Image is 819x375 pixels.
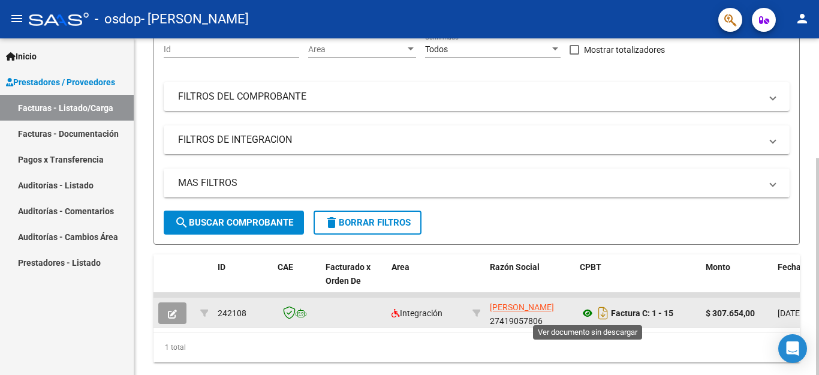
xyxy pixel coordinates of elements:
[392,262,409,272] span: Area
[490,262,540,272] span: Razón Social
[213,254,273,307] datatable-header-cell: ID
[178,133,761,146] mat-panel-title: FILTROS DE INTEGRACION
[575,254,701,307] datatable-header-cell: CPBT
[425,44,448,54] span: Todos
[218,262,225,272] span: ID
[273,254,321,307] datatable-header-cell: CAE
[308,44,405,55] span: Area
[595,304,611,323] i: Descargar documento
[174,217,293,228] span: Buscar Comprobante
[324,215,339,230] mat-icon: delete
[178,90,761,103] mat-panel-title: FILTROS DEL COMPROBANTE
[164,82,790,111] mat-expansion-panel-header: FILTROS DEL COMPROBANTE
[795,11,809,26] mat-icon: person
[778,308,802,318] span: [DATE]
[324,217,411,228] span: Borrar Filtros
[314,211,421,235] button: Borrar Filtros
[95,6,141,32] span: - osdop
[278,262,293,272] span: CAE
[164,169,790,197] mat-expansion-panel-header: MAS FILTROS
[778,334,807,363] div: Open Intercom Messenger
[6,76,115,89] span: Prestadores / Proveedores
[392,308,442,318] span: Integración
[485,254,575,307] datatable-header-cell: Razón Social
[218,308,246,318] span: 242108
[141,6,249,32] span: - [PERSON_NAME]
[701,254,773,307] datatable-header-cell: Monto
[490,301,570,326] div: 27419057806
[584,43,665,57] span: Mostrar totalizadores
[611,308,673,318] strong: Factura C: 1 - 15
[580,262,601,272] span: CPBT
[178,176,761,190] mat-panel-title: MAS FILTROS
[6,50,37,63] span: Inicio
[164,211,304,235] button: Buscar Comprobante
[387,254,468,307] datatable-header-cell: Area
[706,308,755,318] strong: $ 307.654,00
[153,332,800,362] div: 1 total
[490,302,554,312] span: [PERSON_NAME]
[174,215,189,230] mat-icon: search
[326,262,371,286] span: Facturado x Orden De
[321,254,387,307] datatable-header-cell: Facturado x Orden De
[164,125,790,154] mat-expansion-panel-header: FILTROS DE INTEGRACION
[706,262,730,272] span: Monto
[10,11,24,26] mat-icon: menu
